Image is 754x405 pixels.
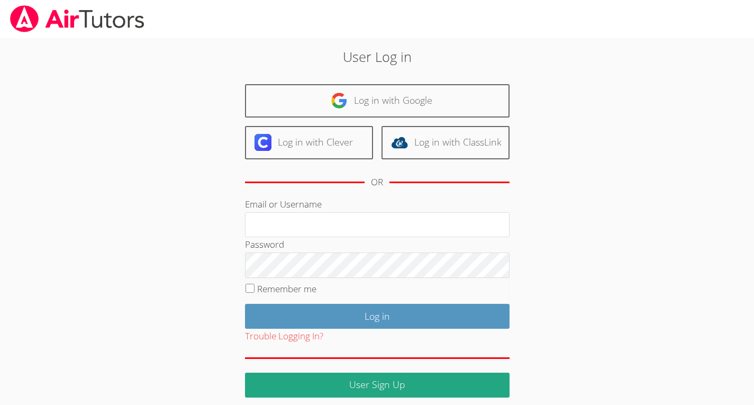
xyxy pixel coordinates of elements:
[245,238,284,250] label: Password
[245,373,510,398] a: User Sign Up
[245,329,323,344] button: Trouble Logging In?
[381,126,510,159] a: Log in with ClassLink
[245,84,510,118] a: Log in with Google
[245,198,322,210] label: Email or Username
[331,92,348,109] img: google-logo-50288ca7cdecda66e5e0955fdab243c47b7ad437acaf1139b6f446037453330a.svg
[255,134,271,151] img: clever-logo-6eab21bc6e7a338710f1a6ff85c0baf02591cd810cc4098c63d3a4b26e2feb20.svg
[245,126,373,159] a: Log in with Clever
[371,175,383,190] div: OR
[9,5,146,32] img: airtutors_banner-c4298cdbf04f3fff15de1276eac7730deb9818008684d7c2e4769d2f7ddbe033.png
[257,283,316,295] label: Remember me
[174,47,581,67] h2: User Log in
[391,134,408,151] img: classlink-logo-d6bb404cc1216ec64c9a2012d9dc4662098be43eaf13dc465df04b49fa7ab582.svg
[245,304,510,329] input: Log in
